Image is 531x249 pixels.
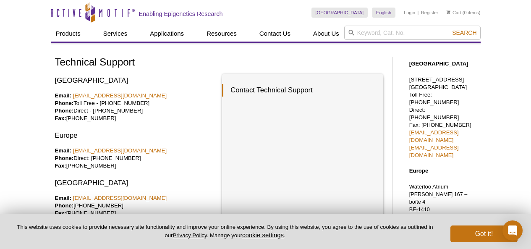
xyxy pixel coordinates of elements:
[73,92,167,99] a: [EMAIL_ADDRESS][DOMAIN_NAME]
[55,195,72,201] strong: Email:
[344,26,481,40] input: Keyword, Cat. No.
[145,26,189,42] a: Applications
[311,8,368,18] a: [GEOGRAPHIC_DATA]
[409,76,476,159] p: [STREET_ADDRESS] [GEOGRAPHIC_DATA] Toll Free: [PHONE_NUMBER] Direct: [PHONE_NUMBER] Fax: [PHONE_N...
[201,26,242,42] a: Resources
[450,225,518,242] button: Got it!
[409,144,459,158] a: [EMAIL_ADDRESS][DOMAIN_NAME]
[55,76,216,86] h3: [GEOGRAPHIC_DATA]
[55,178,216,188] h3: [GEOGRAPHIC_DATA]
[409,129,459,143] a: [EMAIL_ADDRESS][DOMAIN_NAME]
[73,195,167,201] a: [EMAIL_ADDRESS][DOMAIN_NAME]
[55,92,216,122] p: Toll Free - [PHONE_NUMBER] Direct - [PHONE_NUMBER] [PHONE_NUMBER]
[447,10,461,16] a: Cart
[173,232,207,239] a: Privacy Policy
[409,191,468,228] span: [PERSON_NAME] 167 – boîte 4 BE-1410 [GEOGRAPHIC_DATA], [GEOGRAPHIC_DATA]
[55,147,216,170] p: Direct: [PHONE_NUMBER] [PHONE_NUMBER]
[55,163,66,169] strong: Fax:
[254,26,296,42] a: Contact Us
[55,92,72,99] strong: Email:
[55,131,216,141] h3: Europe
[421,10,438,16] a: Register
[222,84,375,97] h3: Contact Technical Support
[447,10,450,14] img: Your Cart
[98,26,133,42] a: Services
[55,57,384,69] h1: Technical Support
[55,202,74,209] strong: Phone:
[55,194,216,217] p: [PHONE_NUMBER] [PHONE_NUMBER]
[55,100,74,106] strong: Phone:
[308,26,344,42] a: About Us
[55,155,74,161] strong: Phone:
[55,107,74,114] strong: Phone:
[55,147,72,154] strong: Email:
[450,29,479,37] button: Search
[409,168,428,174] strong: Europe
[139,10,223,18] h2: Enabling Epigenetics Research
[73,147,167,154] a: [EMAIL_ADDRESS][DOMAIN_NAME]
[502,220,523,241] div: Open Intercom Messenger
[452,29,476,36] span: Search
[418,8,419,18] li: |
[13,223,437,239] p: This website uses cookies to provide necessary site functionality and improve your online experie...
[55,210,66,216] strong: Fax:
[409,60,468,67] strong: [GEOGRAPHIC_DATA]
[372,8,395,18] a: English
[242,231,284,239] button: cookie settings
[447,8,481,18] li: (0 items)
[55,115,66,121] strong: Fax:
[404,10,415,16] a: Login
[51,26,86,42] a: Products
